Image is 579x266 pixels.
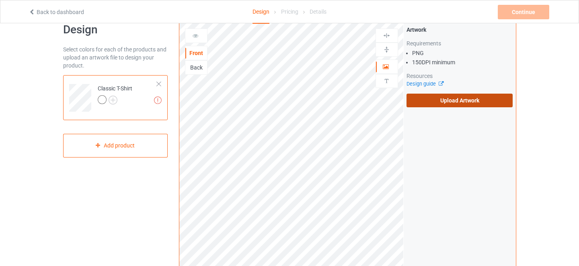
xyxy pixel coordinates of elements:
a: Design guide [407,81,443,87]
div: Classic T-Shirt [63,75,168,120]
label: Upload Artwork [407,94,513,107]
div: Design [253,0,269,24]
div: Add product [63,134,168,158]
a: Back to dashboard [29,9,84,15]
img: svg%3E%0A [383,46,390,53]
div: Pricing [281,0,298,23]
img: svg%3E%0A [383,77,390,85]
div: Resources [407,72,513,80]
li: PNG [412,49,513,57]
div: Requirements [407,39,513,47]
div: Select colors for each of the products and upload an artwork file to design your product. [63,45,168,70]
div: Details [310,0,326,23]
div: Front [185,49,207,57]
h1: Design [63,23,168,37]
img: svg%3E%0A [383,32,390,39]
img: svg+xml;base64,PD94bWwgdmVyc2lvbj0iMS4wIiBlbmNvZGluZz0iVVRGLTgiPz4KPHN2ZyB3aWR0aD0iMjJweCIgaGVpZ2... [109,96,117,104]
div: Back [185,63,207,72]
div: Artwork [407,26,513,34]
li: 150 DPI minimum [412,58,513,66]
img: exclamation icon [154,96,162,104]
div: Classic T-Shirt [98,84,132,104]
